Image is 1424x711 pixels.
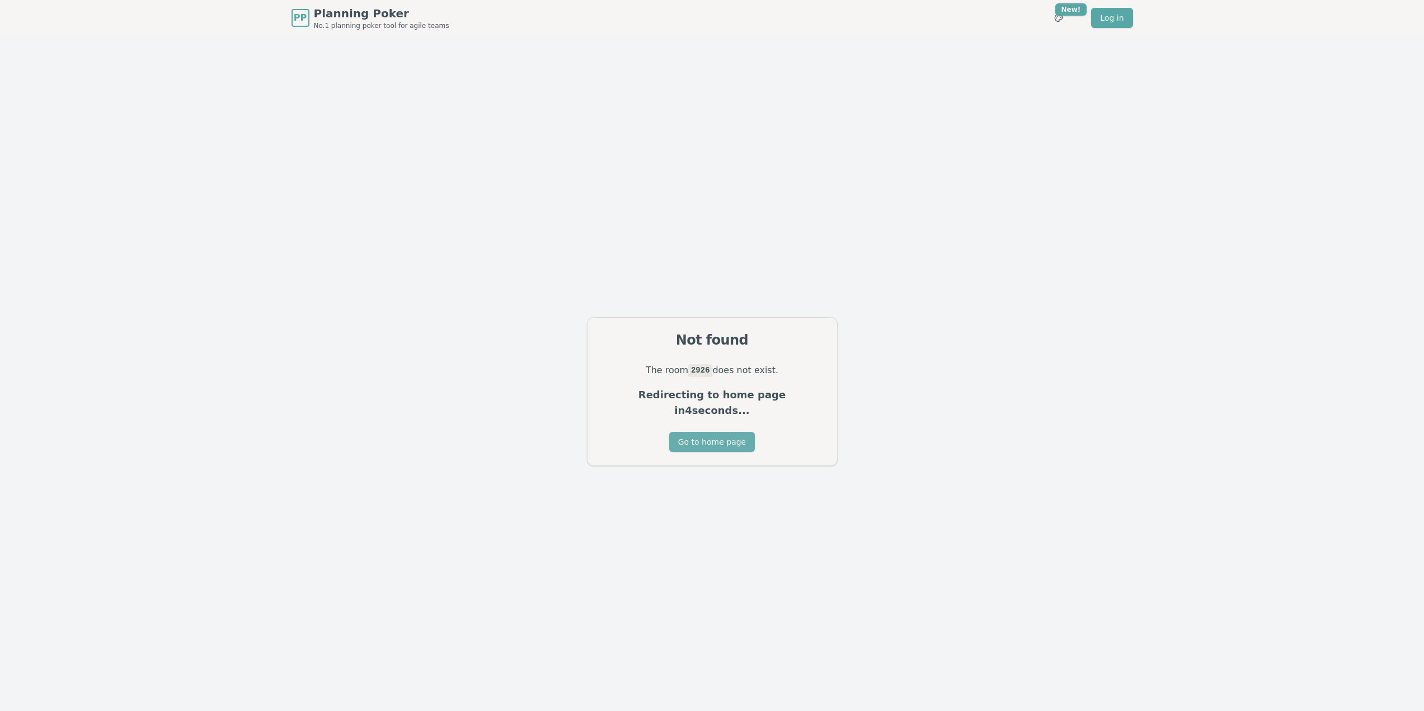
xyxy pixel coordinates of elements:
[314,6,449,21] span: Planning Poker
[669,432,755,452] button: Go to home page
[601,362,824,378] p: The room does not exist.
[292,6,449,30] a: PPPlanning PokerNo.1 planning poker tool for agile teams
[294,11,307,25] span: PP
[601,331,824,349] div: Not found
[1055,3,1087,16] div: New!
[314,21,449,30] span: No.1 planning poker tool for agile teams
[688,364,712,376] code: 2926
[1091,8,1132,28] a: Log in
[601,387,824,418] p: Redirecting to home page in 4 seconds...
[1049,8,1069,28] button: New!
